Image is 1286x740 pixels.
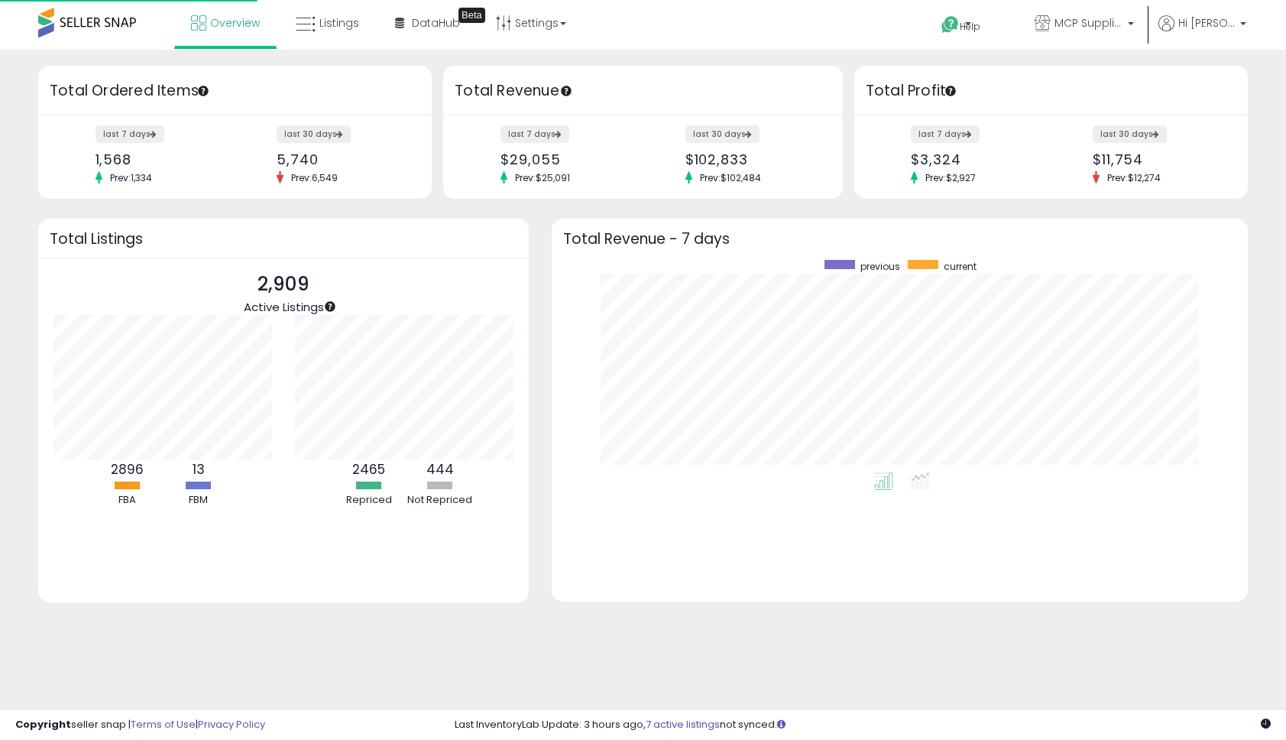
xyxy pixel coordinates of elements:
p: 2,909 [244,270,324,299]
label: last 7 days [911,125,980,143]
label: last 30 days [277,125,351,143]
h3: Total Ordered Items [50,80,420,102]
label: last 7 days [96,125,164,143]
b: 2465 [352,460,385,479]
div: Tooltip anchor [196,84,210,98]
a: Hi [PERSON_NAME] [1158,15,1246,50]
label: last 30 days [1093,125,1167,143]
span: MCP Supplies [1054,15,1123,31]
i: Get Help [941,15,960,34]
div: 1,568 [96,151,224,167]
b: 13 [193,460,205,479]
b: 2896 [111,460,144,479]
span: Prev: $2,927 [918,171,983,184]
div: Tooltip anchor [458,8,485,23]
div: Tooltip anchor [944,84,957,98]
h3: Total Profit [866,80,1236,102]
div: FBM [164,493,233,508]
div: $3,324 [911,151,1039,167]
span: Prev: 6,549 [283,171,345,184]
div: Repriced [335,493,403,508]
a: Help [929,4,1010,50]
div: Tooltip anchor [323,300,337,313]
div: Tooltip anchor [559,84,573,98]
span: Prev: $102,484 [692,171,769,184]
span: Hi [PERSON_NAME] [1178,15,1236,31]
span: Overview [210,15,260,31]
div: $11,754 [1093,151,1221,167]
div: $102,833 [685,151,816,167]
span: previous [860,260,900,273]
span: current [944,260,977,273]
span: Prev: $12,274 [1100,171,1168,184]
span: Active Listings [244,299,324,315]
label: last 30 days [685,125,760,143]
h3: Total Revenue [455,80,831,102]
label: last 7 days [500,125,569,143]
span: Help [960,20,980,33]
b: 444 [426,460,454,479]
span: Listings [319,15,359,31]
span: Prev: 1,334 [102,171,160,184]
div: Not Repriced [406,493,475,508]
h3: Total Listings [50,233,517,245]
span: DataHub [412,15,460,31]
span: Prev: $25,091 [507,171,578,184]
div: FBA [93,493,162,508]
div: $29,055 [500,151,631,167]
h3: Total Revenue - 7 days [563,233,1236,245]
div: 5,740 [277,151,405,167]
